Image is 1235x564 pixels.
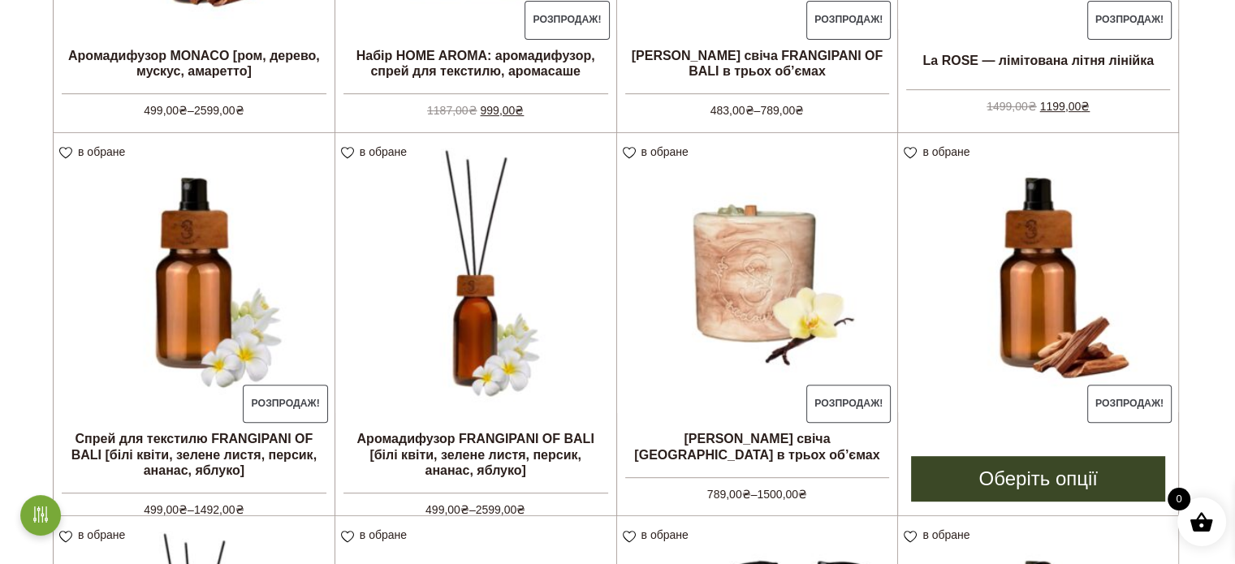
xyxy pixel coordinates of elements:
span: в обране [360,145,407,158]
img: unfavourite.svg [904,531,917,543]
span: – [343,493,608,519]
span: ₴ [1081,100,1090,113]
a: в обране [341,528,412,541]
span: Розпродаж! [243,385,328,424]
a: в обране [59,145,131,158]
img: unfavourite.svg [59,531,72,543]
bdi: 1187,00 [427,104,477,117]
a: в обране [904,145,975,158]
span: – [625,93,890,119]
span: Розпродаж! [525,1,610,40]
bdi: 499,00 [144,104,188,117]
bdi: 1492,00 [194,503,244,516]
img: unfavourite.svg [341,147,354,159]
a: в обране [904,528,975,541]
img: unfavourite.svg [59,147,72,159]
span: ₴ [516,503,525,516]
h2: [PERSON_NAME] свіча FRANGIPANI OF BALI в трьох об’ємах [617,41,898,85]
span: ₴ [1028,100,1037,113]
bdi: 483,00 [710,104,754,117]
span: ₴ [179,503,188,516]
span: ₴ [469,104,477,117]
bdi: 1500,00 [757,488,807,501]
bdi: 2599,00 [194,104,244,117]
bdi: 2599,00 [476,503,526,516]
span: в обране [78,528,125,541]
h2: Аромадифузор FRANGIPANI OF BALI [білі квіти, зелене листя, персик, ананас, яблуко] [335,424,616,484]
span: ₴ [795,104,804,117]
span: ₴ [515,104,524,117]
span: Розпродаж! [1087,385,1172,424]
bdi: 789,00 [707,488,751,501]
span: в обране [78,145,125,158]
img: unfavourite.svg [341,531,354,543]
span: ₴ [460,503,469,516]
a: Аромадифузор FRANGIPANI OF BALI [білі квіти, зелене листя, персик, ананас, яблуко] 499,00₴–2599,00₴ [335,133,616,500]
span: Розпродаж! [1087,1,1172,40]
span: – [62,493,326,519]
bdi: 499,00 [144,503,188,516]
a: Виберіть опції для " Спрей для текстилю MONACO [ром, дерево, мускус, амаретто]" [911,456,1165,502]
img: unfavourite.svg [623,531,636,543]
h2: La ROSE — лімітована літня лінійка [898,41,1178,81]
h2: [PERSON_NAME] свіча [GEOGRAPHIC_DATA] в трьох об’ємах [617,424,898,468]
bdi: 1199,00 [1040,100,1090,113]
span: ₴ [235,503,244,516]
a: Розпродаж! [898,133,1178,424]
span: 0 [1168,488,1190,510]
span: ₴ [179,104,188,117]
a: в обране [623,145,694,158]
span: – [625,477,890,503]
span: ₴ [798,488,807,501]
img: unfavourite.svg [623,147,636,159]
span: в обране [641,145,689,158]
span: в обране [922,528,969,541]
span: ₴ [742,488,751,501]
span: Розпродаж! [806,1,892,40]
span: в обране [360,528,407,541]
bdi: 1499,00 [987,100,1037,113]
a: в обране [59,528,131,541]
h2: Аромадифузор MONACO [ром, дерево, мускус, амаретто] [54,41,335,85]
span: ₴ [745,104,754,117]
span: – [62,93,326,119]
a: Розпродаж! Спрей для текстилю FRANGIPANI OF BALI [білі квіти, зелене листя, персик, ананас, яблук... [54,133,335,500]
a: в обране [341,145,412,158]
bdi: 999,00 [480,104,524,117]
bdi: 499,00 [425,503,469,516]
h2: Спрей для текстилю FRANGIPANI OF BALI [білі квіти, зелене листя, персик, ананас, яблуко] [54,424,335,484]
span: в обране [641,528,689,541]
h2: Набір HOME AROMA: аромадифузор, спрей для текстилю, аромасаше [335,41,616,85]
span: в обране [922,145,969,158]
span: Розпродаж! [806,385,892,424]
bdi: 789,00 [760,104,804,117]
a: Розпродаж! [PERSON_NAME] свіча [GEOGRAPHIC_DATA] в трьох об’ємах 789,00₴–1500,00₴ [617,133,898,500]
img: unfavourite.svg [904,147,917,159]
a: в обране [623,528,694,541]
span: ₴ [235,104,244,117]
